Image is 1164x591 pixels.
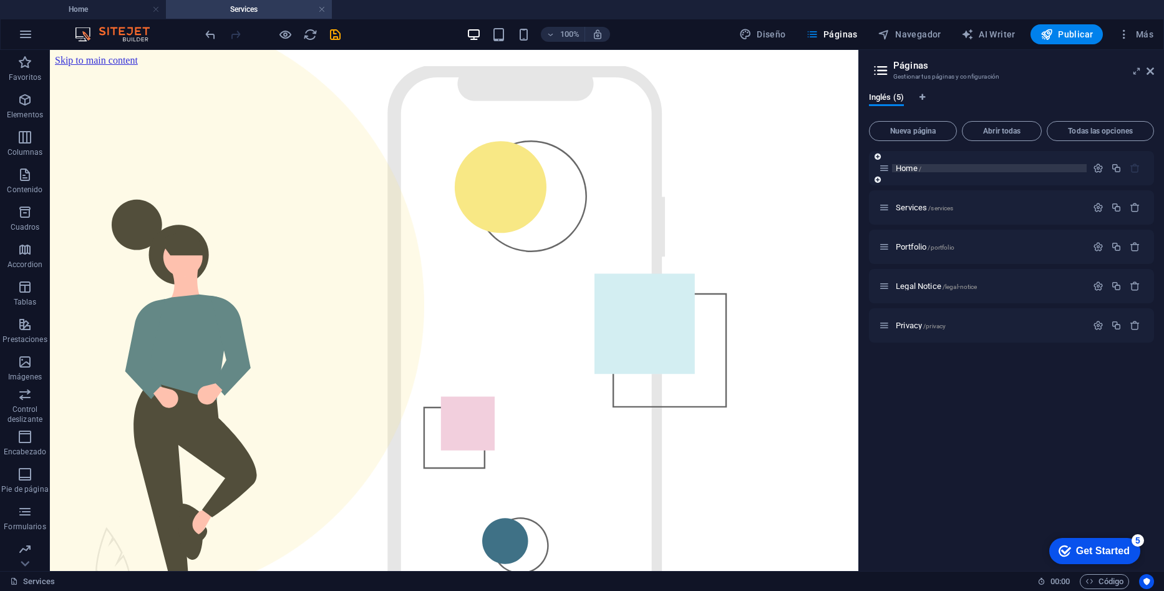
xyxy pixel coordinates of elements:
[327,27,342,42] button: save
[943,283,977,290] span: /legal-notice
[869,92,1154,116] div: Pestañas de idiomas
[962,121,1042,141] button: Abrir todas
[2,335,47,344] p: Prestaciones
[896,321,946,330] span: Haz clic para abrir la página
[1130,281,1140,291] div: Eliminar
[1130,320,1140,331] div: Eliminar
[560,27,580,42] h6: 100%
[1047,121,1154,141] button: Todas las opciones
[37,14,90,25] div: Get Started
[923,323,946,330] span: /privacy
[1040,28,1094,41] span: Publicar
[328,27,342,42] i: Guardar (Ctrl+S)
[1085,574,1123,589] span: Código
[878,28,941,41] span: Navegador
[892,282,1087,290] div: Legal Notice/legal-notice
[875,127,951,135] span: Nueva página
[1111,242,1122,252] div: Duplicar
[7,147,43,157] p: Columnas
[8,372,42,382] p: Imágenes
[892,321,1087,330] div: Privacy/privacy
[203,27,218,42] button: undo
[278,27,293,42] button: Haz clic para salir del modo de previsualización y seguir editando
[734,24,791,44] button: Diseño
[806,28,858,41] span: Páginas
[892,164,1087,172] div: Home/
[1118,28,1153,41] span: Más
[72,27,165,42] img: Editor Logo
[919,165,921,172] span: /
[1059,577,1061,586] span: :
[4,447,46,457] p: Encabezado
[801,24,863,44] button: Páginas
[1130,242,1140,252] div: Eliminar
[893,71,1129,82] h3: Gestionar tus páginas y configuración
[928,244,954,251] span: /portfolio
[1113,24,1158,44] button: Más
[1093,242,1103,252] div: Configuración
[873,24,946,44] button: Navegador
[1093,202,1103,213] div: Configuración
[968,127,1036,135] span: Abrir todas
[14,297,37,307] p: Tablas
[166,2,332,16] h4: Services
[203,27,218,42] i: Deshacer: Cambiar páginas (Ctrl+Z)
[961,28,1016,41] span: AI Writer
[7,110,43,120] p: Elementos
[892,243,1087,251] div: Portfolio/portfolio
[541,27,585,42] button: 100%
[592,29,603,40] i: Al redimensionar, ajustar el nivel de zoom automáticamente para ajustarse al dispositivo elegido.
[303,27,318,42] i: Volver a cargar página
[1037,574,1070,589] h6: Tiempo de la sesión
[956,24,1021,44] button: AI Writer
[1093,281,1103,291] div: Configuración
[1031,24,1103,44] button: Publicar
[893,60,1154,71] h2: Páginas
[734,24,791,44] div: Diseño (Ctrl+Alt+Y)
[1080,574,1129,589] button: Código
[1130,163,1140,173] div: La página principal no puede eliminarse
[896,164,921,173] span: Home
[1130,202,1140,213] div: Eliminar
[1050,574,1070,589] span: 00 00
[739,28,786,41] span: Diseño
[10,574,55,589] a: Haz clic para cancelar la selección y doble clic para abrir páginas
[10,6,101,32] div: Get Started 5 items remaining, 0% complete
[1093,320,1103,331] div: Configuración
[1,484,48,494] p: Pie de página
[9,72,41,82] p: Favoritos
[303,27,318,42] button: reload
[1111,163,1122,173] div: Duplicar
[1052,127,1148,135] span: Todas las opciones
[1111,202,1122,213] div: Duplicar
[1111,281,1122,291] div: Duplicar
[7,260,42,270] p: Accordion
[892,203,1087,212] div: Services/services
[1139,574,1154,589] button: Usercentrics
[11,222,40,232] p: Cuadros
[869,90,904,107] span: Inglés (5)
[896,242,954,252] span: Portfolio
[928,205,953,212] span: /services
[896,203,953,212] span: Services
[4,522,46,532] p: Formularios
[869,121,957,141] button: Nueva página
[1111,320,1122,331] div: Duplicar
[92,2,105,15] div: 5
[7,185,42,195] p: Contenido
[896,281,977,291] span: Haz clic para abrir la página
